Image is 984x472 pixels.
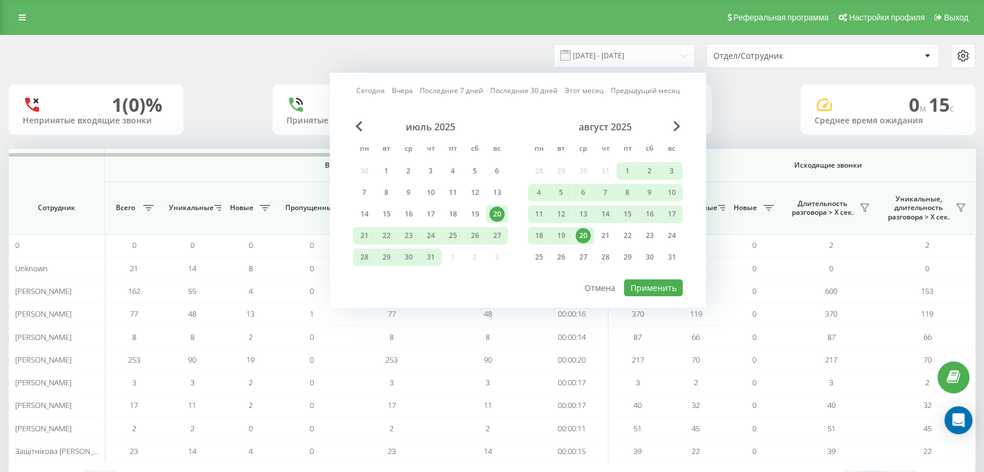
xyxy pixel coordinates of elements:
[442,162,464,180] div: пт 4 июля 2025 г.
[423,164,438,179] div: 3
[827,423,836,434] span: 51
[353,121,508,133] div: июль 2025
[353,249,376,266] div: пн 28 июля 2025 г.
[379,207,394,222] div: 15
[620,164,635,179] div: 1
[356,85,385,96] a: Сегодня
[642,250,657,265] div: 30
[249,286,253,296] span: 4
[925,263,929,274] span: 0
[356,141,373,158] abbr: понедельник
[128,354,140,365] span: 253
[310,308,314,319] span: 1
[572,227,594,244] div: ср 20 авг. 2025 г.
[379,164,394,179] div: 1
[15,377,72,388] span: [PERSON_NAME]
[484,400,492,410] span: 11
[398,205,420,223] div: ср 16 июля 2025 г.
[484,308,492,319] span: 48
[827,332,836,342] span: 87
[357,185,372,200] div: 7
[598,250,613,265] div: 28
[594,184,617,201] div: чт 7 авг. 2025 г.
[578,279,622,296] button: Отмена
[190,377,194,388] span: 3
[661,227,683,244] div: вс 24 авг. 2025 г.
[692,332,700,342] span: 66
[617,227,639,244] div: пт 22 авг. 2025 г.
[464,205,486,223] div: сб 19 июля 2025 г.
[490,185,505,200] div: 13
[398,249,420,266] div: ср 30 июля 2025 г.
[921,308,933,319] span: 119
[694,377,698,388] span: 2
[752,400,756,410] span: 0
[400,141,417,158] abbr: среда
[752,446,756,456] span: 0
[642,185,657,200] div: 9
[423,207,438,222] div: 17
[423,228,438,243] div: 24
[310,377,314,388] span: 0
[633,400,642,410] span: 40
[353,205,376,223] div: пн 14 июля 2025 г.
[532,250,547,265] div: 25
[752,308,756,319] span: 0
[532,185,547,200] div: 4
[376,162,398,180] div: вт 1 июля 2025 г.
[490,85,558,96] a: Последние 30 дней
[849,13,925,22] span: Настройки профиля
[246,354,254,365] span: 19
[639,184,661,201] div: сб 9 авг. 2025 г.
[632,354,644,365] span: 217
[554,207,569,222] div: 12
[825,354,837,365] span: 217
[401,207,416,222] div: 16
[661,249,683,266] div: вс 31 авг. 2025 г.
[827,400,836,410] span: 40
[420,184,442,201] div: чт 10 июля 2025 г.
[919,102,929,115] span: м
[565,85,604,96] a: Этот месяц
[576,207,591,222] div: 13
[128,286,140,296] span: 162
[692,423,700,434] span: 45
[536,394,608,417] td: 00:00:17
[227,203,256,212] span: Новые
[398,184,420,201] div: ср 9 июля 2025 г.
[633,446,642,456] span: 39
[692,354,700,365] span: 70
[624,279,683,296] button: Применить
[310,400,314,410] span: 0
[379,250,394,265] div: 29
[423,185,438,200] div: 10
[929,92,954,117] span: 15
[445,207,461,222] div: 18
[23,116,169,126] div: Непринятые входящие звонки
[249,377,253,388] span: 2
[15,446,116,456] span: Защітнікова [PERSON_NAME]
[733,13,829,22] span: Реферальная программа
[827,446,836,456] span: 39
[536,440,608,463] td: 00:00:15
[285,203,332,212] span: Пропущенные
[575,141,592,158] abbr: среда
[401,164,416,179] div: 2
[620,185,635,200] div: 8
[528,205,550,223] div: пн 11 авг. 2025 г.
[357,250,372,265] div: 28
[379,185,394,200] div: 8
[664,207,679,222] div: 17
[130,308,138,319] span: 77
[132,240,136,250] span: 0
[445,185,461,200] div: 11
[713,51,852,61] div: Отдел/Сотрудник
[923,446,932,456] span: 22
[594,205,617,223] div: чт 14 авг. 2025 г.
[576,185,591,200] div: 6
[398,227,420,244] div: ср 23 июля 2025 г.
[130,400,138,410] span: 17
[376,227,398,244] div: вт 22 июля 2025 г.
[190,423,194,434] span: 2
[532,228,547,243] div: 18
